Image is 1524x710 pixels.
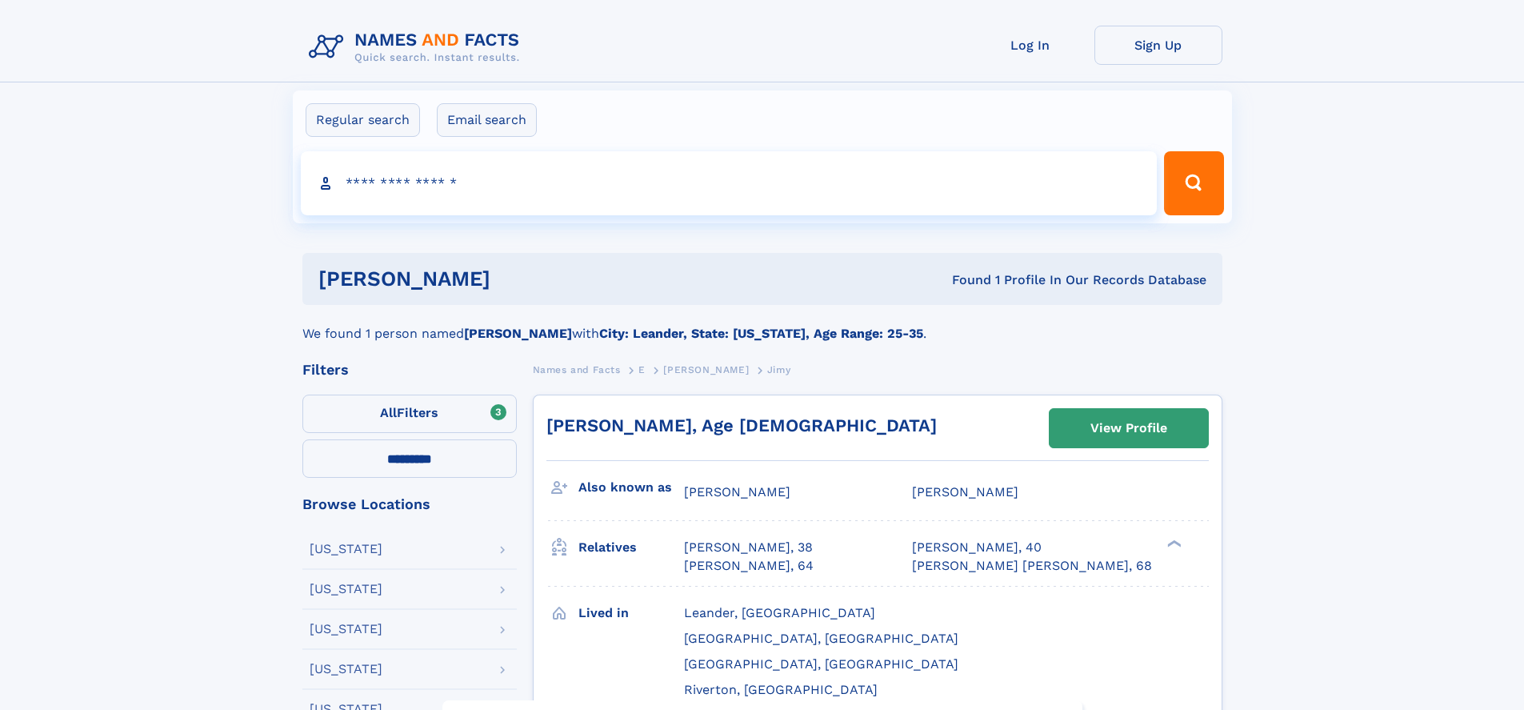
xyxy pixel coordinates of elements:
[663,359,749,379] a: [PERSON_NAME]
[310,663,382,676] div: [US_STATE]
[684,557,814,575] a: [PERSON_NAME], 64
[966,26,1094,65] a: Log In
[684,682,878,697] span: Riverton, [GEOGRAPHIC_DATA]
[721,271,1206,289] div: Found 1 Profile In Our Records Database
[599,326,923,341] b: City: Leander, State: [US_STATE], Age Range: 25-35
[302,363,517,377] div: Filters
[663,364,749,375] span: [PERSON_NAME]
[1094,26,1222,65] a: Sign Up
[302,26,533,69] img: Logo Names and Facts
[380,405,397,420] span: All
[302,395,517,433] label: Filters
[318,269,722,289] h1: [PERSON_NAME]
[1164,151,1223,215] button: Search Button
[684,484,790,499] span: [PERSON_NAME]
[310,543,382,556] div: [US_STATE]
[302,497,517,511] div: Browse Locations
[912,557,1152,575] a: [PERSON_NAME] [PERSON_NAME], 68
[1163,539,1182,549] div: ❯
[684,631,958,646] span: [GEOGRAPHIC_DATA], [GEOGRAPHIC_DATA]
[533,359,621,379] a: Names and Facts
[302,305,1222,343] div: We found 1 person named with .
[301,151,1158,215] input: search input
[464,326,572,341] b: [PERSON_NAME]
[684,605,875,620] span: Leander, [GEOGRAPHIC_DATA]
[578,534,684,561] h3: Relatives
[546,415,937,435] a: [PERSON_NAME], Age [DEMOGRAPHIC_DATA]
[437,103,537,137] label: Email search
[1090,410,1167,447] div: View Profile
[310,623,382,636] div: [US_STATE]
[306,103,420,137] label: Regular search
[638,359,646,379] a: E
[684,539,813,556] a: [PERSON_NAME], 38
[578,474,684,501] h3: Also known as
[578,600,684,627] h3: Lived in
[684,656,958,672] span: [GEOGRAPHIC_DATA], [GEOGRAPHIC_DATA]
[1050,409,1208,447] a: View Profile
[310,583,382,596] div: [US_STATE]
[912,484,1018,499] span: [PERSON_NAME]
[638,364,646,375] span: E
[767,364,790,375] span: Jimy
[912,539,1042,556] a: [PERSON_NAME], 40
